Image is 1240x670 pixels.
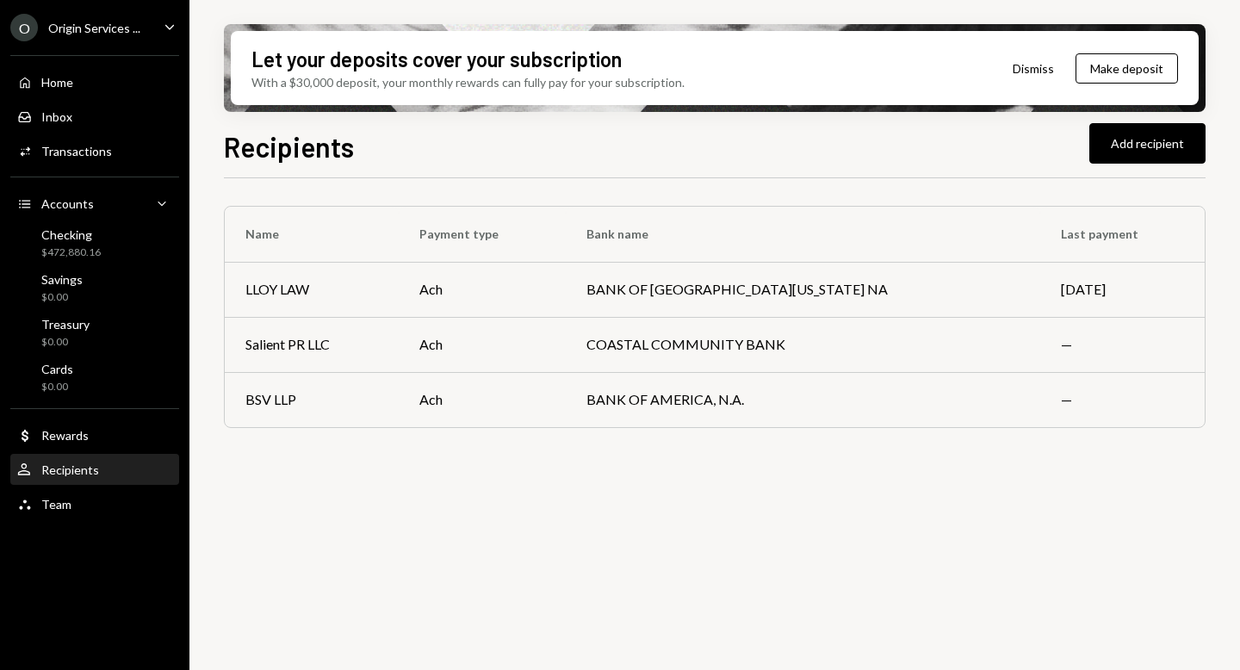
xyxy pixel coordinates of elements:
[41,462,99,477] div: Recipients
[10,135,179,166] a: Transactions
[10,267,179,308] a: Savings$0.00
[41,335,90,350] div: $0.00
[41,245,101,260] div: $472,880.16
[41,317,90,332] div: Treasury
[251,45,622,73] div: Let your deposits cover your subscription
[10,419,179,450] a: Rewards
[10,14,38,41] div: O
[41,497,71,512] div: Team
[1076,53,1178,84] button: Make deposit
[10,312,179,353] a: Treasury$0.00
[10,222,179,264] a: Checking$472,880.16
[41,362,73,376] div: Cards
[1040,207,1205,262] th: Last payment
[566,317,1040,372] td: COASTAL COMMUNITY BANK
[245,334,330,355] div: Salient PR LLC
[1040,317,1205,372] td: —
[224,129,354,164] h1: Recipients
[245,279,309,300] div: LLOY LAW
[419,334,545,355] div: ach
[41,380,73,394] div: $0.00
[566,207,1040,262] th: Bank name
[10,66,179,97] a: Home
[225,207,399,262] th: Name
[1040,262,1205,317] td: [DATE]
[41,109,72,124] div: Inbox
[245,389,296,410] div: BSV LLP
[41,272,83,287] div: Savings
[41,75,73,90] div: Home
[41,196,94,211] div: Accounts
[399,207,566,262] th: Payment type
[10,188,179,219] a: Accounts
[1089,123,1206,164] button: Add recipient
[566,262,1040,317] td: BANK OF [GEOGRAPHIC_DATA][US_STATE] NA
[566,372,1040,427] td: BANK OF AMERICA, N.A.
[419,279,545,300] div: ach
[41,144,112,158] div: Transactions
[10,454,179,485] a: Recipients
[10,101,179,132] a: Inbox
[251,73,685,91] div: With a $30,000 deposit, your monthly rewards can fully pay for your subscription.
[41,290,83,305] div: $0.00
[41,227,101,242] div: Checking
[10,488,179,519] a: Team
[991,48,1076,89] button: Dismiss
[48,21,140,35] div: Origin Services ...
[41,428,89,443] div: Rewards
[10,357,179,398] a: Cards$0.00
[419,389,545,410] div: ach
[1040,372,1205,427] td: —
